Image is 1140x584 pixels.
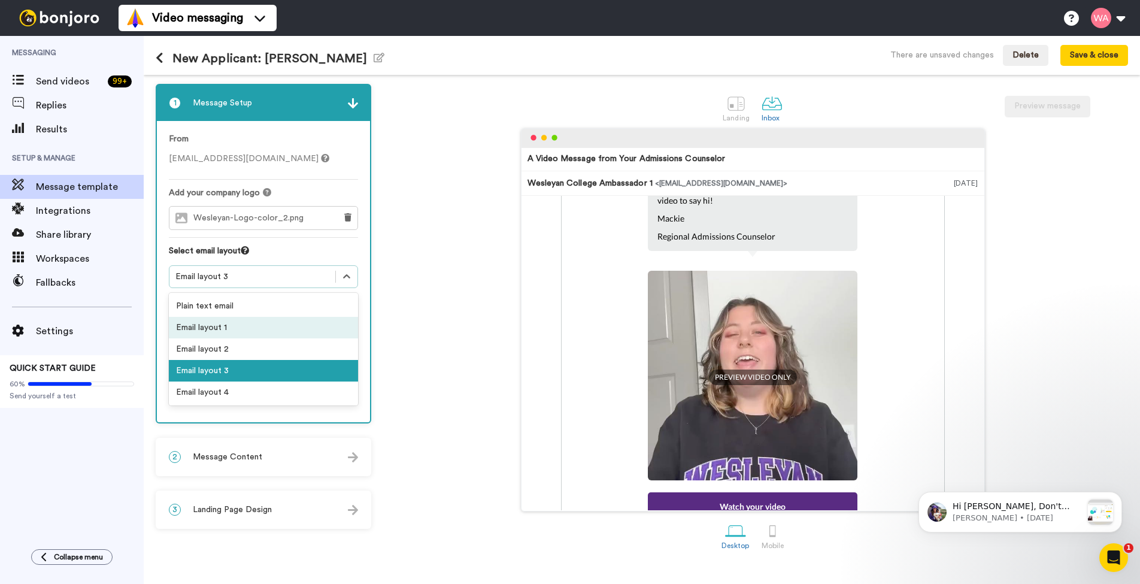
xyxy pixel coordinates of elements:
div: 99 + [108,75,132,87]
div: 3Landing Page Design [156,491,371,529]
span: <[EMAIL_ADDRESS][DOMAIN_NAME]> [655,180,787,187]
span: Send videos [36,74,103,89]
button: Delete [1003,45,1048,66]
a: Mobile [756,515,790,556]
span: Video messaging [152,10,243,26]
div: Email layout 3 [175,271,329,283]
span: Collapse menu [54,552,103,562]
a: Inbox [756,87,789,128]
label: From [169,133,189,146]
span: Message Setup [193,97,252,109]
iframe: Intercom notifications message [901,468,1140,552]
span: PREVIEW VIDEO ONLY [709,370,797,385]
span: Message template [36,180,144,194]
img: 3bdfe06f-eb99-473d-865f-bd8bc86f4121-thumb.jpg [648,271,857,480]
img: arrow.svg [348,452,358,462]
span: Message Content [193,451,262,463]
a: Landing [717,87,756,128]
span: [EMAIL_ADDRESS][DOMAIN_NAME] [169,155,329,163]
span: Results [36,122,144,137]
a: Desktop [715,515,756,556]
span: 1 [1124,543,1133,553]
span: Share library [36,228,144,242]
span: 3 [169,504,181,516]
span: Replies [36,98,144,113]
div: Email layout 1 [169,317,358,338]
span: 1 [169,97,181,109]
div: Email layout 4 [169,382,358,403]
p: Message from Amy, sent 5d ago [52,45,181,56]
span: Landing Page Design [193,504,272,516]
div: Landing [723,114,750,122]
div: Email layout 3 [169,360,358,382]
img: vm-color.svg [126,8,145,28]
img: bj-logo-header-white.svg [14,10,104,26]
iframe: Intercom live chat [1099,543,1128,572]
span: 60% [10,379,25,389]
span: Fallbacks [36,276,144,290]
div: 2Message Content [156,438,371,476]
div: Desktop [721,541,750,550]
div: Email layout 2 [169,338,358,360]
img: arrow.svg [348,505,358,515]
div: A Video Message from Your Admissions Counselor [527,153,726,165]
h1: New Applicant: [PERSON_NAME] [156,52,384,65]
div: Wesleyan College Ambassador 1 [527,177,954,189]
span: Send yourself a test [10,391,134,401]
span: Hi [PERSON_NAME], Don't miss out on free screencasting and webcam videos with our Chrome extensio... [52,34,181,293]
div: [DATE] [954,177,978,189]
div: Mobile [762,541,784,550]
img: arrow.svg [348,98,358,108]
button: Save & close [1060,45,1128,66]
p: Regional Admissions Counselor [657,231,848,243]
span: Wesleyan-Logo-color_2.png [193,213,310,223]
div: Inbox [762,114,783,122]
div: Select email layout [169,245,358,265]
p: Mackie [657,213,848,225]
div: Watch your video [648,492,857,521]
span: Add your company logo [169,187,260,199]
span: QUICK START GUIDE [10,364,96,373]
button: Preview message [1005,96,1090,117]
span: Integrations [36,204,144,218]
span: Workspaces [36,252,144,266]
button: Collapse menu [31,549,113,565]
div: Plain text email [169,295,358,317]
span: 2 [169,451,181,463]
span: Settings [36,324,144,338]
div: There are unsaved changes [890,49,994,61]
